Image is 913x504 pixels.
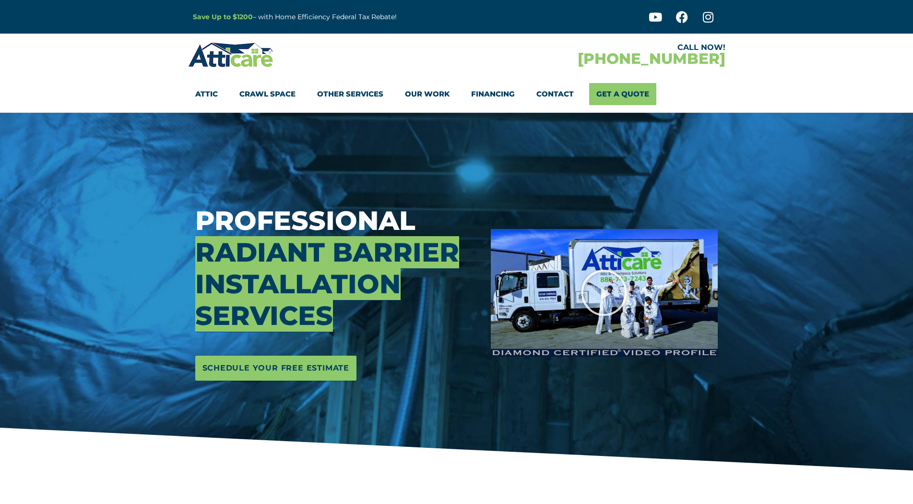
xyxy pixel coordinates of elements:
[195,356,357,381] a: Schedule Your Free Estimate
[193,12,253,21] a: Save Up to $1200
[317,83,383,105] a: Other Services
[195,205,476,332] h3: Professional
[202,360,350,376] span: Schedule Your Free Estimate
[471,83,515,105] a: Financing
[239,83,296,105] a: Crawl Space
[195,83,718,105] nav: Menu
[457,44,725,51] div: CALL NOW!
[193,12,504,23] p: – with Home Efficiency Federal Tax Rebate!
[589,83,656,105] a: Get A Quote
[580,269,628,317] div: Play Video
[195,236,459,332] span: Radiant Barrier Installation Services
[405,83,450,105] a: Our Work
[195,83,218,105] a: Attic
[536,83,574,105] a: Contact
